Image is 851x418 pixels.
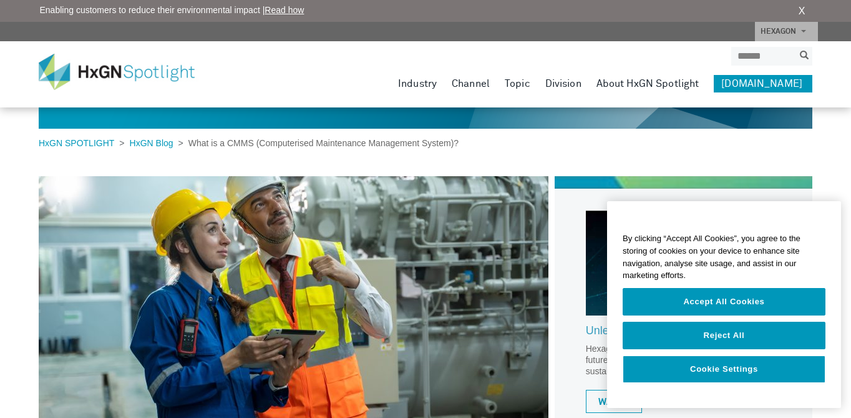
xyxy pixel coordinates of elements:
a: Unleashing the power of autonomy [586,325,781,344]
img: Hexagon_CorpVideo_Pod_RR_2.jpg [586,211,781,316]
img: HxGN Spotlight [39,54,213,90]
a: About HxGN Spotlight [596,75,699,92]
span: Enabling customers to reduce their environmental impact | [40,4,304,17]
span: What is a CMMS (Computerised Maintenance Management System)? [183,138,459,148]
a: Read how [265,5,304,15]
button: Accept All Cookies [623,288,825,316]
a: Industry [398,75,437,92]
a: HxGN Blog [125,138,178,148]
div: Privacy [607,201,841,408]
button: Reject All [623,322,825,349]
div: Cookie banner [607,201,841,408]
a: HEXAGON [755,22,818,41]
div: > > [39,137,459,150]
a: HxGN SPOTLIGHT [39,138,119,148]
a: WATCH [586,390,642,413]
a: Division [545,75,581,92]
a: Topic [505,75,530,92]
p: Hexagon has a bold vision for an autonomous future where business, industry and humanity sustaina... [586,343,781,377]
a: Channel [452,75,490,92]
a: [DOMAIN_NAME] [714,75,812,92]
button: Cookie Settings [623,356,825,383]
div: By clicking “Accept All Cookies”, you agree to the storing of cookies on your device to enhance s... [607,226,841,288]
a: X [799,4,805,19]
